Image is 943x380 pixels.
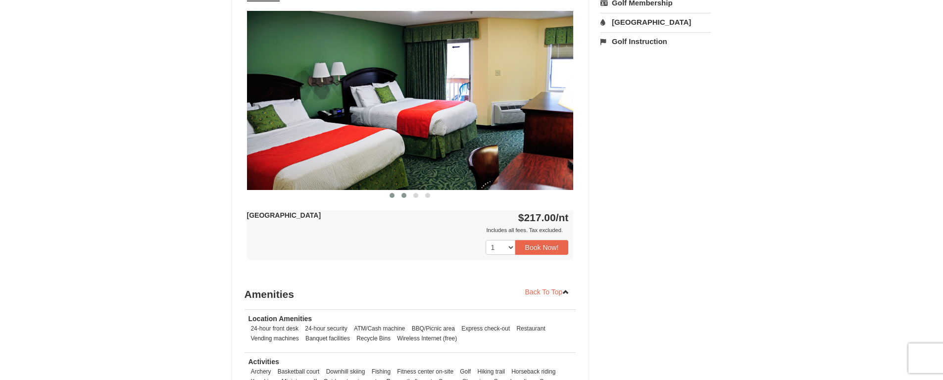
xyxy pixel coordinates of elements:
[515,240,569,255] button: Book Now!
[600,32,711,50] a: Golf Instruction
[369,367,393,377] li: Fishing
[519,285,576,299] a: Back To Top
[247,225,569,235] div: Includes all fees. Tax excluded.
[248,333,301,343] li: Vending machines
[509,367,558,377] li: Horseback riding
[409,324,457,333] li: BBQ/Picnic area
[275,367,322,377] li: Basketball court
[457,367,473,377] li: Golf
[247,211,321,219] strong: [GEOGRAPHIC_DATA]
[354,333,393,343] li: Recycle Bins
[248,324,301,333] li: 24-hour front desk
[395,333,459,343] li: Wireless Internet (free)
[248,315,312,323] strong: Location Amenities
[514,324,547,333] li: Restaurant
[248,367,274,377] li: Archery
[459,324,512,333] li: Express check-out
[600,13,711,31] a: [GEOGRAPHIC_DATA]
[395,367,456,377] li: Fitness center on-site
[303,333,352,343] li: Banquet facilities
[324,367,368,377] li: Downhill skiing
[302,324,349,333] li: 24-hour security
[518,212,569,223] strong: $217.00
[248,358,279,366] strong: Activities
[475,367,507,377] li: Hiking trail
[247,11,574,190] img: 18876286-41-233aa5f3.jpg
[556,212,569,223] span: /nt
[351,324,408,333] li: ATM/Cash machine
[245,285,576,304] h3: Amenities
